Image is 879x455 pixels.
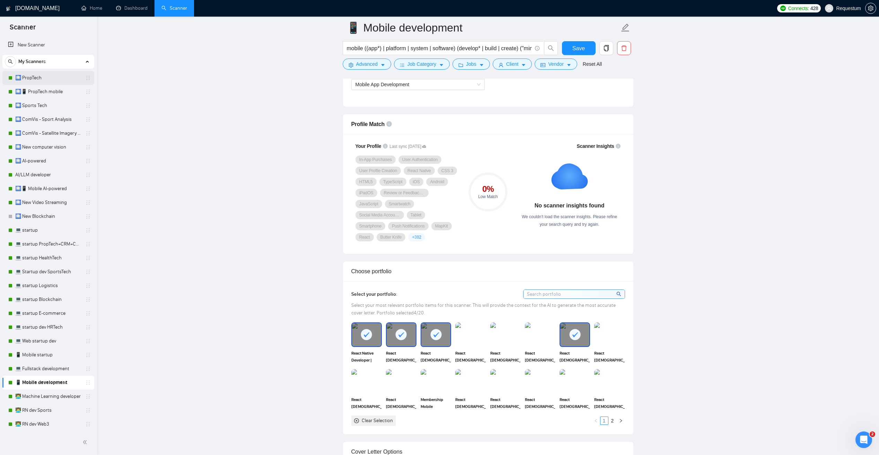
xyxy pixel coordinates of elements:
span: Advanced [356,60,378,68]
span: React [DEMOGRAPHIC_DATA] developer | Mobile app developer | Route planning app [490,396,521,410]
span: holder [85,117,91,122]
span: holder [85,172,91,178]
span: user [827,6,832,11]
span: folder [458,62,463,68]
span: Your Profile [355,143,381,149]
a: 💻 Startup dev SportsTech [15,265,81,279]
span: holder [85,200,91,205]
span: holder [85,131,91,136]
a: Reset All [583,60,602,68]
span: Job Category [407,60,436,68]
a: 💻 startup Blockchain [15,293,81,306]
span: Scanner Insights [577,144,614,149]
span: JavaScript [359,201,378,207]
a: 1 [600,417,608,425]
a: 💻 startup PropTech+CRM+Construction [15,237,81,251]
span: bars [400,62,405,68]
span: idcard [540,62,545,68]
button: folderJobscaret-down [452,59,490,70]
img: portfolio thumbnail image [351,369,382,393]
span: Select your most relevant portfolio items for this scanner. This will provide the context for the... [351,302,616,316]
a: 🛄📱 Mobile AI-powered [15,182,81,196]
span: right [619,419,623,423]
span: search [5,59,16,64]
span: holder [85,380,91,385]
img: logo [6,3,11,14]
span: caret-down [439,62,444,68]
img: portfolio thumbnail image [455,369,486,393]
button: Save [562,41,596,55]
a: New Scanner [8,38,89,52]
a: 💻 startup E-commerce [15,306,81,320]
button: setting [865,3,876,14]
img: portfolio thumbnail image [490,322,521,347]
span: holder [85,421,91,427]
span: Save [572,44,585,53]
span: info-circle [386,121,392,127]
img: portfolio thumbnail image [525,369,555,393]
span: Select your portfolio: [351,291,397,297]
span: React [DEMOGRAPHIC_DATA] developer | Mobile app developer | Fullstack Wellness app [351,396,382,410]
span: holder [85,408,91,413]
span: Scanner [4,22,41,37]
span: holder [85,324,91,330]
a: dashboardDashboard [116,5,148,11]
span: React [DEMOGRAPHIC_DATA] developer | Mobile app developer | Full stack Betting App [490,350,521,364]
span: iOS [413,179,420,185]
span: Connects: [788,5,809,12]
button: barsJob Categorycaret-down [394,59,450,70]
a: 🛄 Sports Tech [15,99,81,113]
span: Profile Match [351,121,385,127]
img: portfolio thumbnail image [386,369,416,393]
span: holder [85,338,91,344]
span: 428 [810,5,818,12]
a: 💻 Web startup dev [15,334,81,348]
button: userClientcaret-down [493,59,532,70]
button: copy [599,41,613,55]
span: holder [85,214,91,219]
img: portfolio thumbnail image [455,322,486,347]
a: 🛄 PropTech [15,71,81,85]
a: 🛄 AI-powered [15,154,81,168]
span: edit [621,23,630,32]
span: Push Notifications [392,223,424,229]
a: 🛄 ComVis - Sport Analysis [15,113,81,126]
span: TypeScript [383,179,403,185]
a: 📱 Mobile startup [15,348,81,362]
img: portfolio thumbnail image [421,369,451,393]
a: 👨‍💻 RN dev Sports [15,403,81,417]
span: My Scanners [18,55,46,69]
span: info-circle [616,144,621,149]
li: Previous Page [592,417,600,425]
span: delete [617,45,631,51]
span: MapKit [435,223,448,229]
button: search [5,56,16,67]
span: holder [85,255,91,261]
span: Review or Feedback Collection [384,190,425,196]
span: caret-down [380,62,385,68]
a: setting [865,6,876,11]
span: Jobs [466,60,476,68]
a: 💻 startup [15,223,81,237]
span: React [DEMOGRAPHIC_DATA] developer | Mobile app developer | Full stack Matcmaking [525,350,555,364]
span: holder [85,186,91,191]
span: Membership Mobile Applications Development with React Native [421,396,451,410]
span: CSS 3 [441,168,453,173]
span: React [DEMOGRAPHIC_DATA] developer | Mobile app developer | HealthTech application [594,350,625,364]
span: Android [430,179,444,185]
span: info-circle [383,144,388,149]
button: delete [617,41,631,55]
a: 🛄📱 PropTech mobile [15,85,81,99]
span: search [544,45,557,51]
img: upwork-logo.png [780,6,786,11]
input: Search Freelance Jobs... [347,44,532,53]
span: holder [85,158,91,164]
span: React Native Developer | Mobile app developer | SportsTech Mobile App [351,350,382,364]
a: 🛄 New Video Streaming [15,196,81,209]
span: copy [600,45,613,51]
a: 💻 startup HealthTech [15,251,81,265]
a: 💻 Fullstack development [15,362,81,376]
span: Vendor [548,60,563,68]
a: homeHome [81,5,102,11]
